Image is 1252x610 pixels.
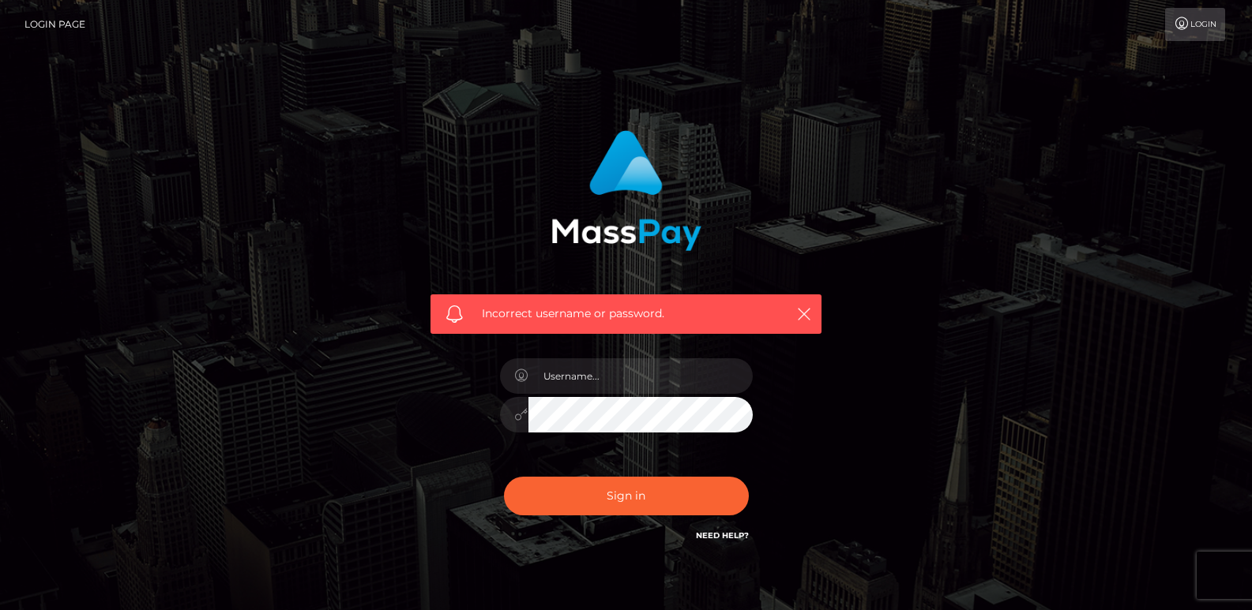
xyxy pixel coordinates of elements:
[551,130,701,251] img: MassPay Login
[696,530,749,541] a: Need Help?
[24,8,85,41] a: Login Page
[504,477,749,515] button: Sign in
[482,305,770,322] span: Incorrect username or password.
[528,358,753,394] input: Username...
[1165,8,1225,41] a: Login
